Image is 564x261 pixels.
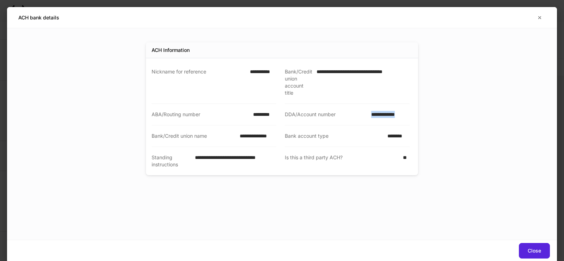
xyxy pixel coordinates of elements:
div: ACH Information [152,47,190,54]
h5: ACH bank details [18,14,59,21]
div: ABA/Routing number [152,111,249,118]
div: Standing instructions [152,154,191,168]
div: Is this a third party ACH? [285,154,399,168]
div: Bank/Credit union name [152,132,235,140]
div: Bank account type [285,132,383,140]
div: Bank/Credit union account title [285,68,312,96]
div: Close [528,248,541,253]
div: DDA/Account number [285,111,367,118]
button: Close [519,243,550,259]
div: Nickname for reference [152,68,246,96]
